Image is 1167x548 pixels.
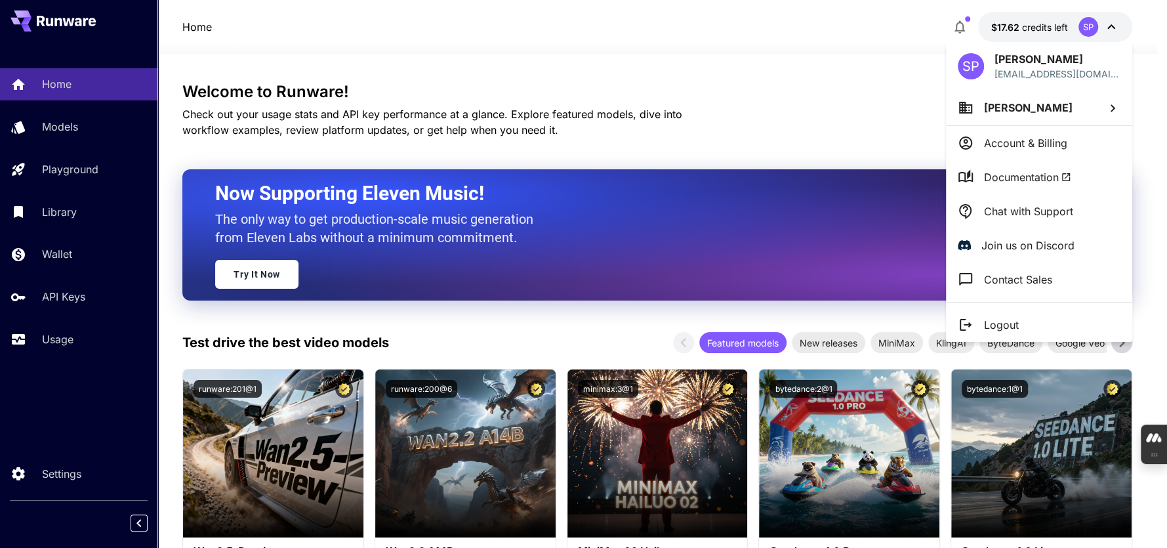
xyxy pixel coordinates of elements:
div: hkydad2@yahoo.com [994,67,1120,81]
p: [EMAIL_ADDRESS][DOMAIN_NAME] [994,67,1120,81]
p: Logout [984,317,1019,333]
span: Documentation [984,169,1071,185]
p: Chat with Support [984,203,1073,219]
p: Contact Sales [984,272,1052,287]
div: SP [958,53,984,79]
button: [PERSON_NAME] [946,90,1132,125]
span: [PERSON_NAME] [984,101,1073,114]
p: [PERSON_NAME] [994,51,1120,67]
p: Join us on Discord [981,238,1075,253]
p: Account & Billing [984,135,1067,151]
